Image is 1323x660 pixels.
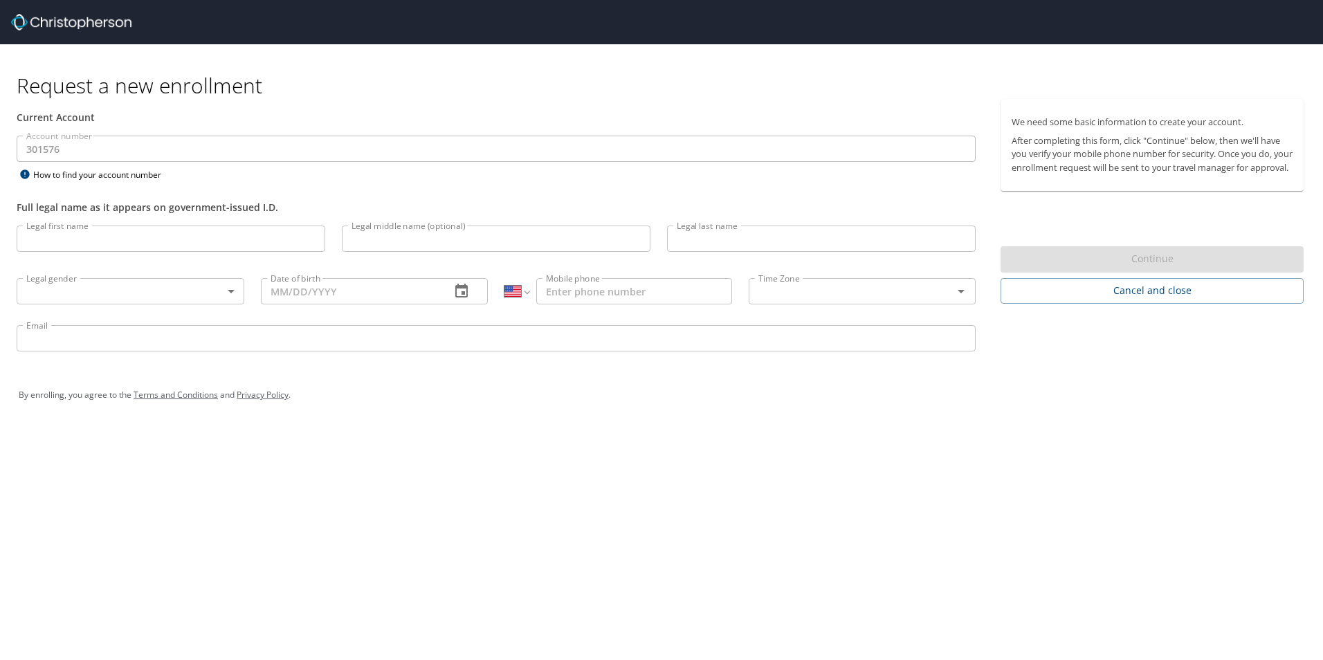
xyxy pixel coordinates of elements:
p: We need some basic information to create your account. [1012,116,1293,129]
p: After completing this form, click "Continue" below, then we'll have you verify your mobile phone ... [1012,134,1293,174]
div: Current Account [17,110,976,125]
button: Open [951,282,971,301]
input: MM/DD/YYYY [261,278,440,304]
div: Full legal name as it appears on government-issued I.D. [17,200,976,214]
div: How to find your account number [17,166,190,183]
div: By enrolling, you agree to the and . [19,378,1304,412]
span: Cancel and close [1012,282,1293,300]
h1: Request a new enrollment [17,72,1315,99]
img: cbt logo [11,14,131,30]
input: Enter phone number [536,278,732,304]
div: ​ [17,278,244,304]
button: Cancel and close [1001,278,1304,304]
a: Privacy Policy [237,389,289,401]
a: Terms and Conditions [134,389,218,401]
